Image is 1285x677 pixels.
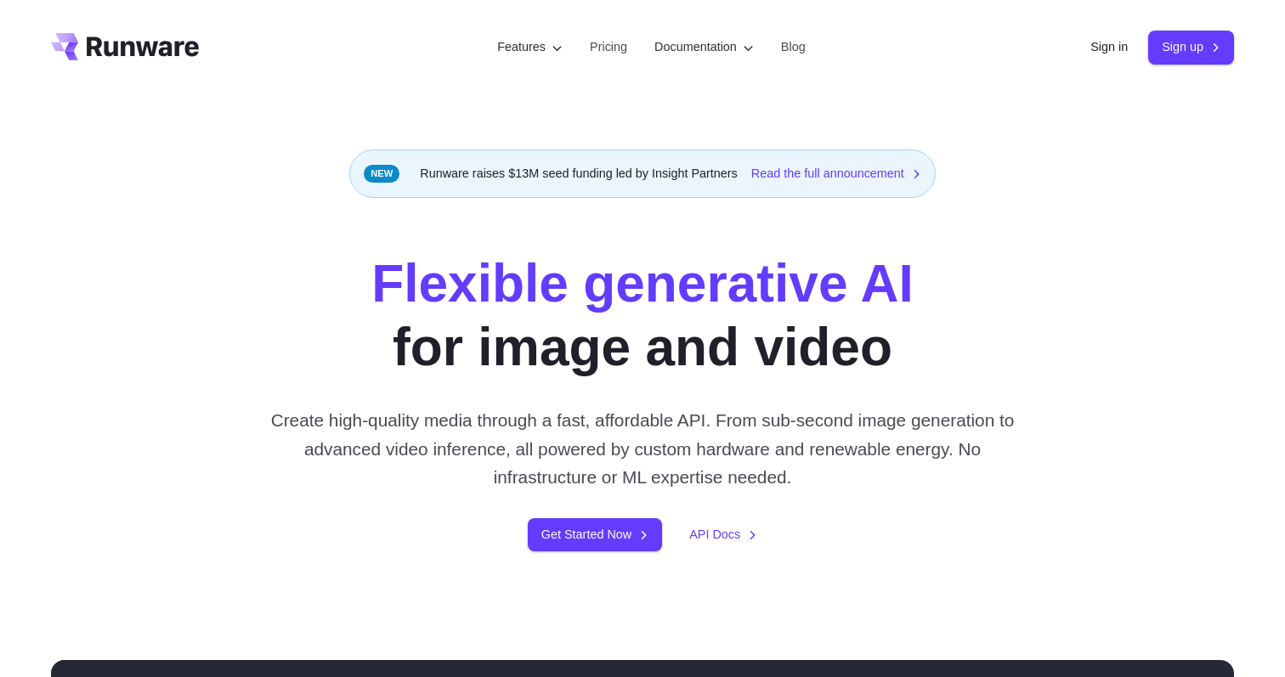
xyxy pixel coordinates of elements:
[264,406,1022,491] p: Create high-quality media through a fast, affordable API. From sub-second image generation to adv...
[751,164,921,183] a: Read the full announcement
[371,254,914,313] strong: Flexible generative AI
[497,37,563,57] label: Features
[1090,37,1128,57] a: Sign in
[781,37,806,57] a: Blog
[689,525,757,544] a: API Docs
[590,37,627,57] a: Pricing
[349,150,936,198] div: Runware raises $13M seed funding led by Insight Partners
[51,33,199,60] a: Go to /
[1148,31,1234,64] a: Sign up
[654,37,754,57] label: Documentation
[528,518,662,551] a: Get Started Now
[371,252,914,379] h1: for image and video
